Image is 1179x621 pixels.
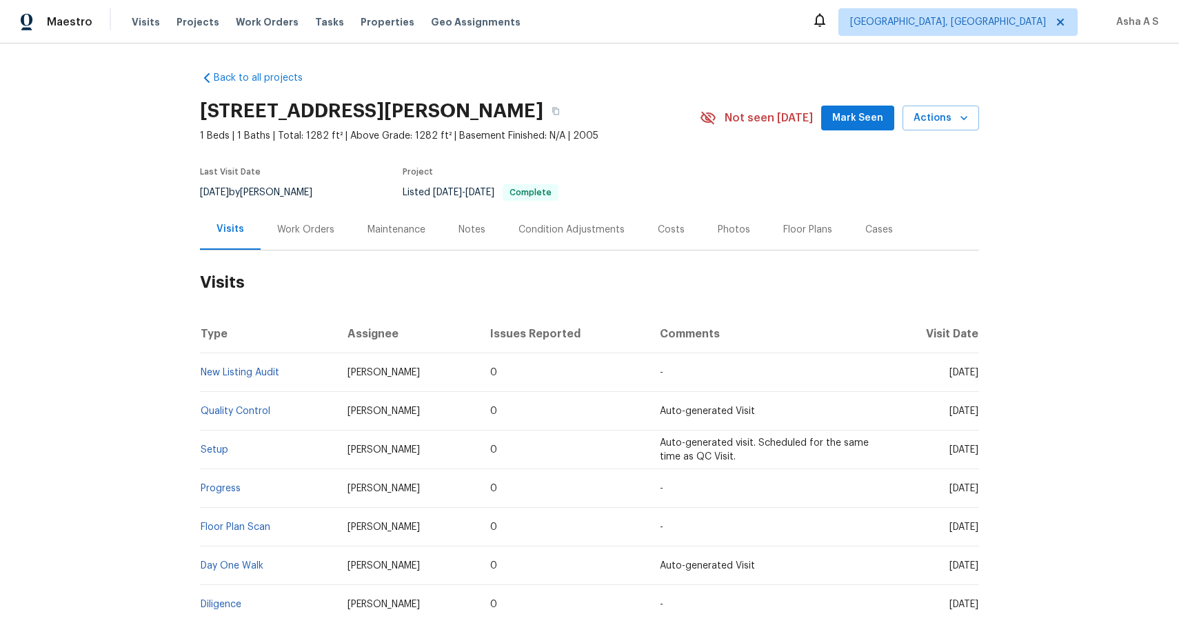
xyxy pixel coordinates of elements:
span: - [660,522,663,532]
a: Floor Plan Scan [201,522,270,532]
span: [PERSON_NAME] [347,406,420,416]
span: - [660,600,663,609]
div: Floor Plans [783,223,832,237]
span: Auto-generated visit. Scheduled for the same time as QC Visit. [660,438,869,462]
span: Tasks [315,17,344,27]
span: [DATE] [949,561,978,571]
span: [DATE] [949,406,978,416]
span: [GEOGRAPHIC_DATA], [GEOGRAPHIC_DATA] [850,15,1046,29]
th: Assignee [336,315,479,353]
span: [PERSON_NAME] [347,445,420,455]
a: Diligence [201,600,241,609]
div: Notes [458,223,485,237]
span: [PERSON_NAME] [347,600,420,609]
span: Last Visit Date [200,168,261,176]
div: Visits [216,222,244,236]
div: Costs [658,223,685,237]
span: [DATE] [465,188,494,197]
span: Complete [504,188,557,197]
th: Visit Date [883,315,979,353]
span: Asha A S [1111,15,1158,29]
span: Properties [361,15,414,29]
span: [PERSON_NAME] [347,484,420,493]
span: Auto-generated Visit [660,561,755,571]
span: [DATE] [200,188,229,197]
div: Cases [865,223,893,237]
span: Not seen [DATE] [725,111,813,125]
span: Maestro [47,15,92,29]
button: Actions [903,106,979,131]
div: Maintenance [367,223,425,237]
button: Copy Address [543,99,568,124]
th: Issues Reported [479,315,649,353]
span: Mark Seen [832,110,883,127]
span: - [433,188,494,197]
span: Geo Assignments [431,15,521,29]
a: New Listing Audit [201,368,279,377]
span: [DATE] [949,368,978,377]
span: [DATE] [949,445,978,455]
div: Work Orders [277,223,334,237]
a: Back to all projects [200,71,332,85]
a: Progress [201,484,241,493]
span: Auto-generated Visit [660,406,755,416]
th: Comments [649,315,883,353]
div: Condition Adjustments [518,223,625,237]
span: 0 [490,561,497,571]
span: - [660,484,663,493]
span: Projects [177,15,219,29]
span: [DATE] [949,484,978,493]
span: Project [403,168,433,176]
span: 0 [490,406,497,416]
th: Type [200,315,336,353]
span: [PERSON_NAME] [347,561,420,571]
span: 0 [490,600,497,609]
span: [DATE] [949,522,978,532]
h2: [STREET_ADDRESS][PERSON_NAME] [200,104,543,118]
span: Listed [403,188,558,197]
span: 0 [490,484,497,493]
span: Visits [132,15,160,29]
span: [PERSON_NAME] [347,368,420,377]
span: 1 Beds | 1 Baths | Total: 1282 ft² | Above Grade: 1282 ft² | Basement Finished: N/A | 2005 [200,129,700,143]
a: Setup [201,445,228,455]
span: Actions [914,110,968,127]
span: - [660,368,663,377]
span: 0 [490,368,497,377]
span: [DATE] [949,600,978,609]
span: [PERSON_NAME] [347,522,420,532]
div: Photos [718,223,750,237]
a: Day One Walk [201,561,263,571]
h2: Visits [200,250,979,315]
span: 0 [490,445,497,455]
span: [DATE] [433,188,462,197]
a: Quality Control [201,406,270,416]
span: 0 [490,522,497,532]
span: Work Orders [236,15,299,29]
button: Mark Seen [821,106,894,131]
div: by [PERSON_NAME] [200,184,329,201]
